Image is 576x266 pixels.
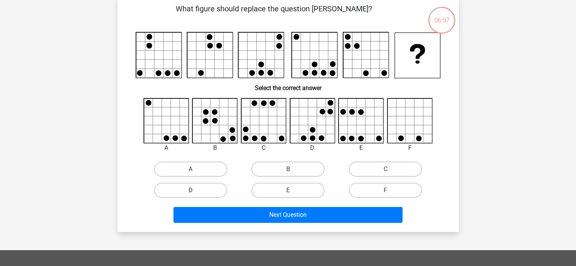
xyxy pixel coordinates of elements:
[186,143,244,152] div: B
[349,183,422,198] label: F
[381,143,439,152] div: F
[428,6,456,25] div: 06:57
[235,143,292,152] div: C
[173,207,403,223] button: Next Question
[251,183,325,198] label: E
[138,143,195,152] div: A
[349,162,422,177] label: C
[130,3,418,26] p: What figure should replace the question [PERSON_NAME]?
[130,78,447,92] h6: Select the correct answer
[284,143,341,152] div: D
[251,162,325,177] label: B
[154,183,227,198] label: D
[154,162,227,177] label: A
[332,143,390,152] div: E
